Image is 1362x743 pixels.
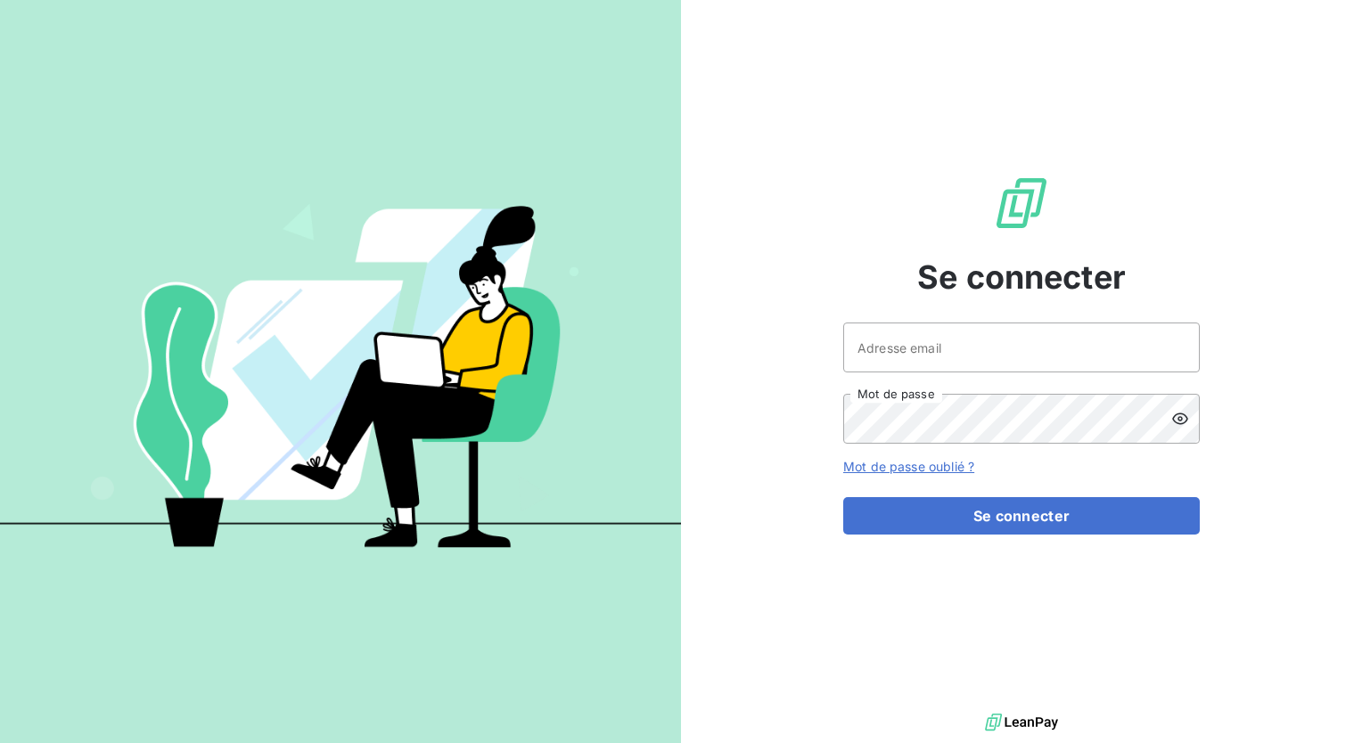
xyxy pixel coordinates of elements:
[843,323,1200,372] input: placeholder
[993,175,1050,232] img: Logo LeanPay
[843,459,974,474] a: Mot de passe oublié ?
[843,497,1200,535] button: Se connecter
[985,709,1058,736] img: logo
[917,253,1126,301] span: Se connecter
